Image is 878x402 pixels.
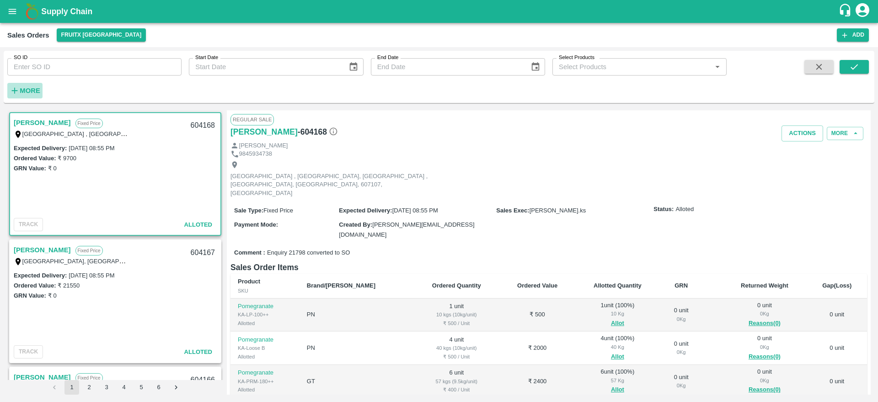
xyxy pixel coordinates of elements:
[611,352,624,362] button: Allot
[195,54,218,61] label: Start Date
[99,380,114,395] button: Go to page 3
[559,54,594,61] label: Select Products
[238,302,292,311] p: Pomegranate
[421,319,493,327] div: ₹ 500 / Unit
[185,115,220,136] div: 604168
[117,380,131,395] button: Go to page 4
[432,282,481,289] b: Ordered Quantity
[75,373,103,383] p: Fixed Price
[64,380,79,395] button: page 1
[41,5,838,18] a: Supply Chain
[7,29,49,41] div: Sales Orders
[822,282,851,289] b: Gap(Loss)
[582,310,653,318] div: 10 Kg
[7,58,182,76] input: Enter SO ID
[377,54,398,61] label: End Date
[729,310,799,318] div: 0 Kg
[238,386,292,394] div: Allotted
[729,334,799,362] div: 0 unit
[421,310,493,319] div: 10 kgs (10kg/unit)
[675,282,688,289] b: GRN
[854,2,871,21] div: account of current user
[421,344,493,352] div: 40 kgs (10kg/unit)
[496,207,529,214] label: Sales Exec :
[300,365,413,398] td: GT
[238,287,292,295] div: SKU
[14,165,46,172] label: GRN Value:
[234,249,265,257] label: Comment :
[837,28,869,42] button: Add
[7,83,43,98] button: More
[729,318,799,329] button: Reasons(0)
[729,343,799,351] div: 0 Kg
[14,292,46,299] label: GRN Value:
[729,376,799,385] div: 0 Kg
[807,365,867,398] td: 0 unit
[527,58,544,76] button: Choose date
[668,348,695,356] div: 0 Kg
[48,292,57,299] label: ₹ 0
[500,331,575,365] td: ₹ 2000
[238,369,292,377] p: Pomegranate
[230,125,298,138] h6: [PERSON_NAME]
[58,282,80,289] label: ₹ 21550
[20,87,40,94] strong: More
[339,221,372,228] label: Created By :
[189,58,341,76] input: Start Date
[594,282,642,289] b: Allotted Quantity
[75,119,103,128] p: Fixed Price
[14,371,71,383] a: [PERSON_NAME]
[339,207,392,214] label: Expected Delivery :
[69,145,114,152] label: [DATE] 08:55 PM
[169,380,183,395] button: Go to next page
[500,299,575,332] td: ₹ 500
[230,261,867,274] h6: Sales Order Items
[151,380,166,395] button: Go to page 6
[421,386,493,394] div: ₹ 400 / Unit
[238,310,292,319] div: KA-LP-100++
[185,242,220,264] div: 604167
[22,257,414,265] label: [GEOGRAPHIC_DATA], [GEOGRAPHIC_DATA] , [GEOGRAPHIC_DATA] , [GEOGRAPHIC_DATA] ([GEOGRAPHIC_DATA]) ...
[184,221,212,228] span: Alloted
[230,114,274,125] span: Regular Sale
[23,2,41,21] img: logo
[14,117,71,129] a: [PERSON_NAME]
[238,344,292,352] div: KA-Loose B
[57,28,146,42] button: Select DC
[421,377,493,386] div: 57 kgs (9.5kg/unit)
[82,380,96,395] button: Go to page 2
[413,365,500,398] td: 6 unit
[371,58,523,76] input: End Date
[392,207,438,214] span: [DATE] 08:55 PM
[134,380,149,395] button: Go to page 5
[300,331,413,365] td: PN
[184,348,212,355] span: Alloted
[238,319,292,327] div: Allotted
[729,368,799,395] div: 0 unit
[234,221,278,228] label: Payment Mode :
[14,155,56,162] label: Ordered Value:
[14,272,67,279] label: Expected Delivery :
[58,155,76,162] label: ₹ 9700
[234,207,263,214] label: Sale Type :
[238,377,292,386] div: KA-PRM-180++
[555,61,709,73] input: Select Products
[668,381,695,390] div: 0 Kg
[238,278,260,285] b: Product
[729,301,799,329] div: 0 unit
[807,299,867,332] td: 0 unit
[267,249,350,257] span: Enquiry 21798 converted to SO
[712,61,723,73] button: Open
[345,58,362,76] button: Choose date
[611,318,624,329] button: Allot
[2,1,23,22] button: open drawer
[668,315,695,323] div: 0 Kg
[582,301,653,329] div: 1 unit ( 100 %)
[185,369,220,391] div: 604166
[14,54,27,61] label: SO ID
[307,282,375,289] b: Brand/[PERSON_NAME]
[782,125,823,141] button: Actions
[675,205,694,214] span: Alloted
[230,172,436,198] p: [GEOGRAPHIC_DATA] , [GEOGRAPHIC_DATA], [GEOGRAPHIC_DATA] , [GEOGRAPHIC_DATA], [GEOGRAPHIC_DATA], ...
[668,373,695,390] div: 0 unit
